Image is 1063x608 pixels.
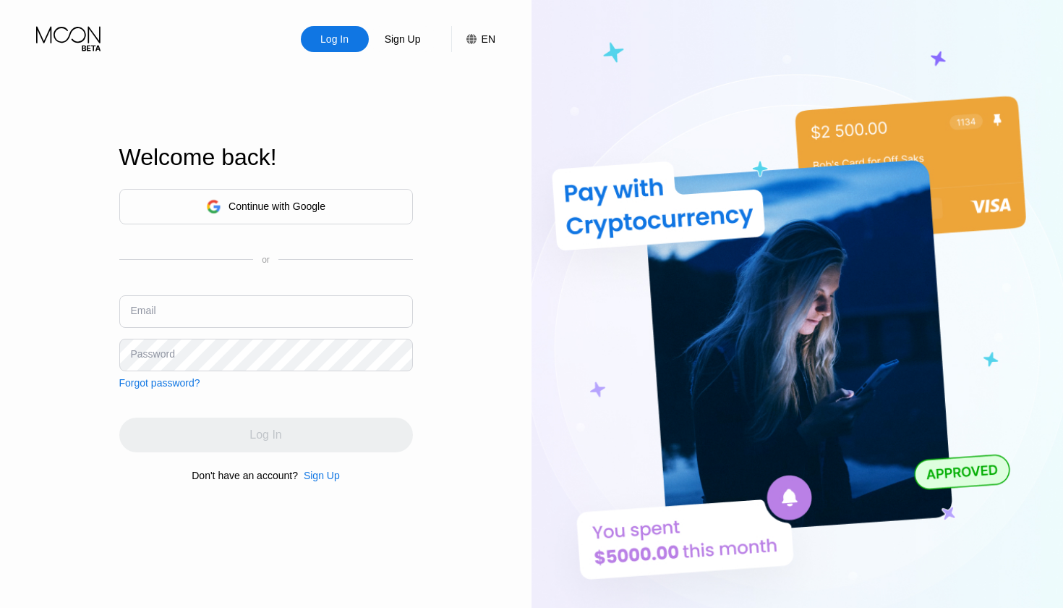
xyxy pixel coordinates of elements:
[131,305,156,316] div: Email
[119,189,413,224] div: Continue with Google
[383,32,422,46] div: Sign Up
[119,377,200,389] div: Forgot password?
[482,33,495,45] div: EN
[262,255,270,265] div: or
[369,26,437,52] div: Sign Up
[229,200,325,212] div: Continue with Google
[131,348,175,360] div: Password
[192,470,298,481] div: Don't have an account?
[301,26,369,52] div: Log In
[319,32,350,46] div: Log In
[451,26,495,52] div: EN
[304,470,340,481] div: Sign Up
[119,144,413,171] div: Welcome back!
[298,470,340,481] div: Sign Up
